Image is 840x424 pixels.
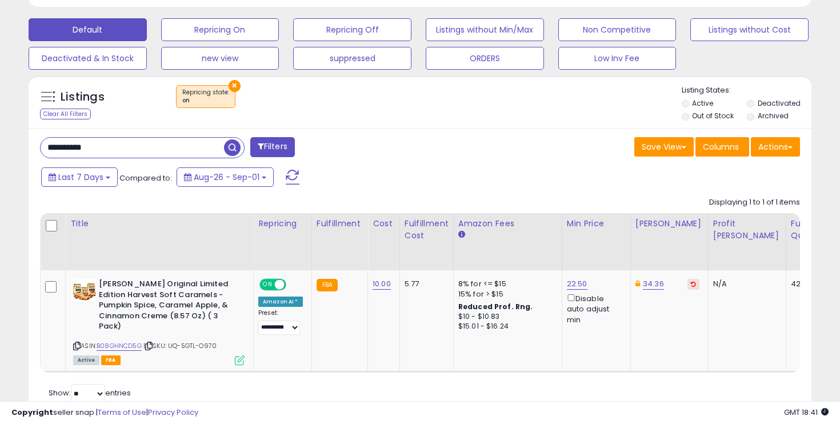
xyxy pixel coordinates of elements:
div: Fulfillment [317,218,363,230]
div: Displaying 1 to 1 of 1 items [709,197,800,208]
div: 15% for > $15 [458,289,553,299]
div: Cost [373,218,395,230]
small: Amazon Fees. [458,230,465,240]
button: Actions [751,137,800,157]
b: Reduced Prof. Rng. [458,302,533,311]
small: FBA [317,279,338,291]
div: Title [70,218,249,230]
span: All listings currently available for purchase on Amazon [73,355,99,365]
span: | SKU: UQ-5GTL-O970 [143,341,217,350]
div: Fulfillable Quantity [791,218,830,242]
span: Compared to: [119,173,172,183]
span: Last 7 Days [58,171,103,183]
button: Save View [634,137,694,157]
button: Aug-26 - Sep-01 [177,167,274,187]
button: Listings without Min/Max [426,18,544,41]
label: Out of Stock [692,111,734,121]
span: Repricing state : [182,88,229,105]
div: on [182,97,229,105]
div: Repricing [258,218,307,230]
a: Privacy Policy [148,407,198,418]
strong: Copyright [11,407,53,418]
b: [PERSON_NAME] Original Limited Edition Harvest Soft Caramels - Pumpkin Spice, Caramel Apple, & Ci... [99,279,238,335]
span: Columns [703,141,739,153]
div: Min Price [567,218,626,230]
div: seller snap | | [11,407,198,418]
div: Fulfillment Cost [405,218,449,242]
div: Amazon AI * [258,297,303,307]
button: Non Competitive [558,18,677,41]
div: 8% for <= $15 [458,279,553,289]
span: ON [261,280,275,290]
div: $15.01 - $16.24 [458,322,553,331]
p: Listing States: [682,85,812,96]
button: ORDERS [426,47,544,70]
button: Deactivated & In Stock [29,47,147,70]
div: Amazon Fees [458,218,557,230]
a: B08GHNCD5G [97,341,142,351]
button: Repricing Off [293,18,411,41]
div: Clear All Filters [40,109,91,119]
div: ASIN: [73,279,245,363]
a: 22.50 [567,278,587,290]
label: Active [692,98,713,108]
div: 42 [791,279,826,289]
a: 34.36 [643,278,664,290]
img: 51l4oEGeEqL._SL40_.jpg [73,279,96,302]
div: Profit [PERSON_NAME] [713,218,781,242]
button: × [229,80,241,92]
div: Disable auto adjust min [567,292,622,325]
span: 2025-09-9 18:41 GMT [784,407,829,418]
button: suppressed [293,47,411,70]
span: FBA [101,355,121,365]
span: Aug-26 - Sep-01 [194,171,259,183]
h5: Listings [61,89,105,105]
span: Show: entries [49,387,131,398]
div: N/A [713,279,777,289]
div: [PERSON_NAME] [635,218,703,230]
span: OFF [285,280,303,290]
button: Default [29,18,147,41]
div: $10 - $10.83 [458,312,553,322]
a: 10.00 [373,278,391,290]
button: Listings without Cost [690,18,809,41]
div: Preset: [258,309,303,335]
div: 5.77 [405,279,445,289]
button: Low Inv Fee [558,47,677,70]
label: Archived [758,111,789,121]
button: new view [161,47,279,70]
label: Deactivated [758,98,801,108]
button: Last 7 Days [41,167,118,187]
button: Repricing On [161,18,279,41]
button: Filters [250,137,295,157]
a: Terms of Use [98,407,146,418]
button: Columns [695,137,749,157]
